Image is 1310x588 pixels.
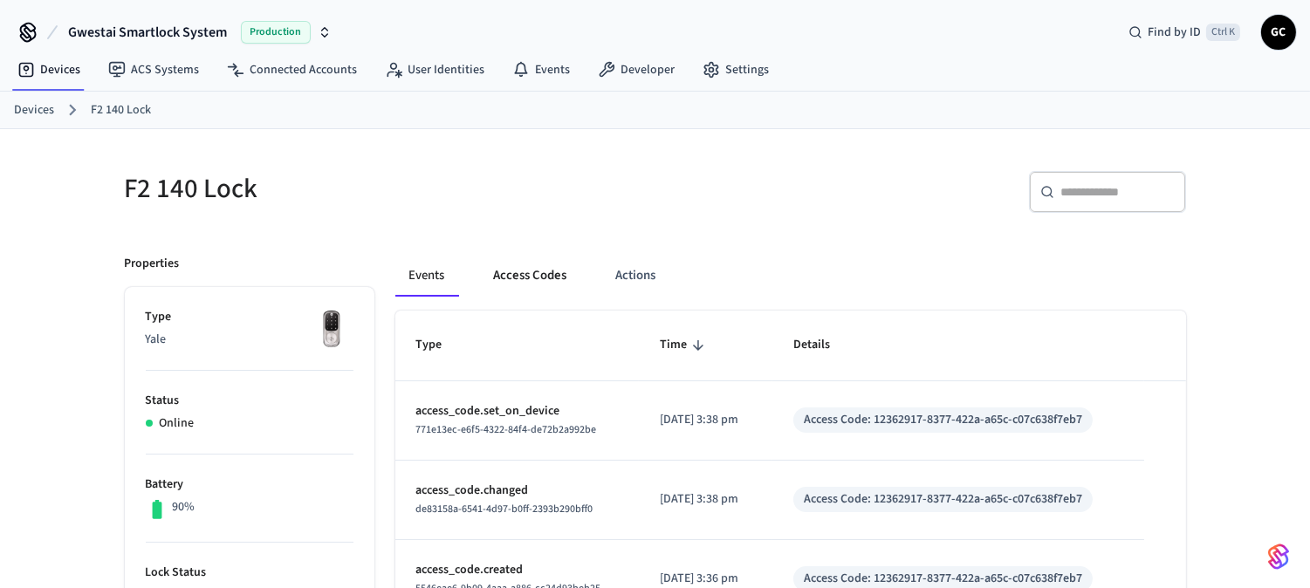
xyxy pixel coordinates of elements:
[395,255,1186,297] div: ant example
[1268,543,1289,571] img: SeamLogoGradient.69752ec5.svg
[14,101,54,120] a: Devices
[125,255,180,273] p: Properties
[94,54,213,85] a: ACS Systems
[241,21,311,44] span: Production
[68,22,227,43] span: Gwestai Smartlock System
[125,171,645,207] h5: F2 140 Lock
[160,414,195,433] p: Online
[1148,24,1201,41] span: Find by ID
[660,490,751,509] p: [DATE] 3:38 pm
[804,411,1082,429] div: Access Code: 12362917-8377-422a-a65c-c07c638f7eb7
[146,564,353,582] p: Lock Status
[498,54,584,85] a: Events
[416,561,619,579] p: access_code.created
[416,402,619,420] p: access_code.set_on_device
[416,332,465,359] span: Type
[146,392,353,410] p: Status
[416,422,597,437] span: 771e13ec-e6f5-4322-84f4-de72b2a992be
[310,308,353,352] img: Yale Assure Touchscreen Wifi Smart Lock, Satin Nickel, Front
[793,332,853,359] span: Details
[91,101,151,120] a: F2 140 Lock
[480,255,581,297] button: Access Codes
[602,255,670,297] button: Actions
[146,475,353,494] p: Battery
[584,54,689,85] a: Developer
[371,54,498,85] a: User Identities
[804,490,1082,509] div: Access Code: 12362917-8377-422a-a65c-c07c638f7eb7
[172,498,195,516] p: 90%
[660,570,751,588] p: [DATE] 3:36 pm
[804,570,1082,588] div: Access Code: 12362917-8377-422a-a65c-c07c638f7eb7
[213,54,371,85] a: Connected Accounts
[1261,15,1296,50] button: GC
[3,54,94,85] a: Devices
[1115,17,1254,48] div: Find by IDCtrl K
[395,255,459,297] button: Events
[1263,17,1294,48] span: GC
[660,411,751,429] p: [DATE] 3:38 pm
[416,482,619,500] p: access_code.changed
[146,331,353,349] p: Yale
[1206,24,1240,41] span: Ctrl K
[689,54,783,85] a: Settings
[416,502,593,516] span: de83158a-6541-4d97-b0ff-2393b290bff0
[146,308,353,326] p: Type
[660,332,710,359] span: Time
